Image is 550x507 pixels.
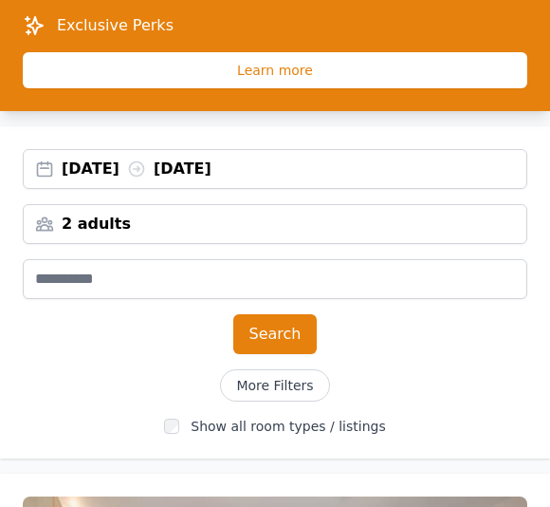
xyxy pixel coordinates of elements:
[62,158,526,180] div: [DATE] [DATE]
[191,419,385,434] label: Show all room types / listings
[233,314,318,354] button: Search
[24,213,526,235] div: 2 adults
[23,52,527,88] span: Learn more
[220,369,329,402] span: More Filters
[57,14,174,37] p: Exclusive Perks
